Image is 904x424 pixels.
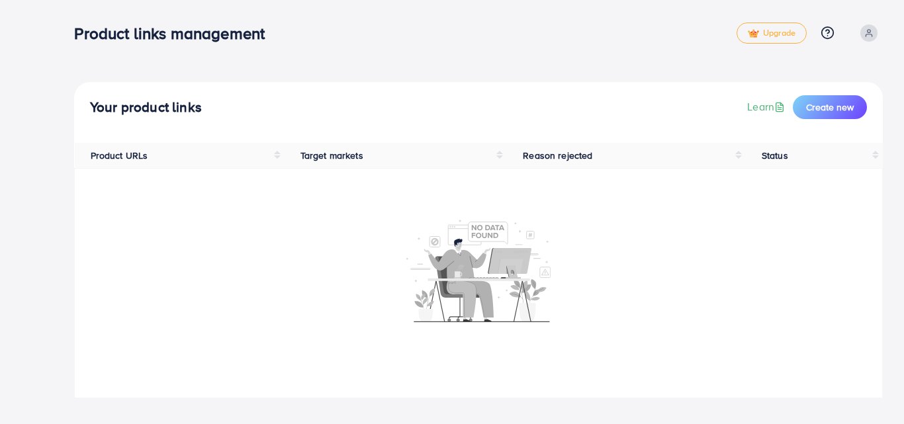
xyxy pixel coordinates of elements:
h3: Product links management [74,24,275,43]
a: Learn [747,99,788,114]
span: Reason rejected [523,149,592,162]
button: Create new [793,95,867,119]
span: Status [762,149,788,162]
h4: Your product links [90,99,202,116]
img: No account [406,218,551,322]
a: tickUpgrade [737,22,807,44]
span: Upgrade [748,28,795,38]
span: Product URLs [91,149,148,162]
span: Target markets [300,149,363,162]
span: Create new [806,101,854,114]
img: tick [748,29,759,38]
